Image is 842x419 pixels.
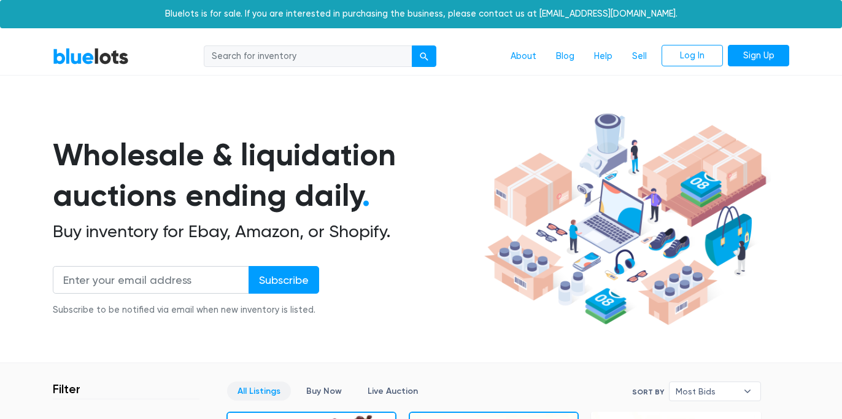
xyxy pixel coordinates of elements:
a: All Listings [227,382,291,401]
a: Help [584,45,622,68]
input: Search for inventory [204,45,412,68]
div: Subscribe to be notified via email when new inventory is listed. [53,303,319,317]
a: About [501,45,546,68]
a: Sign Up [728,45,789,67]
h3: Filter [53,382,80,396]
h1: Wholesale & liquidation auctions ending daily [53,135,480,216]
img: hero-ee84e7d0318cb26816c560f6b4441b76977f77a177738b4e94f68c95b2b83dbb.png [480,108,771,331]
label: Sort By [632,386,664,397]
a: BlueLots [53,47,129,65]
a: Live Auction [357,382,428,401]
input: Enter your email address [53,266,249,294]
a: Sell [622,45,657,68]
span: Most Bids [676,382,737,401]
a: Buy Now [296,382,352,401]
span: . [362,177,370,214]
a: Blog [546,45,584,68]
input: Subscribe [249,266,319,294]
a: Log In [662,45,723,67]
b: ▾ [735,382,760,401]
h2: Buy inventory for Ebay, Amazon, or Shopify. [53,221,480,242]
